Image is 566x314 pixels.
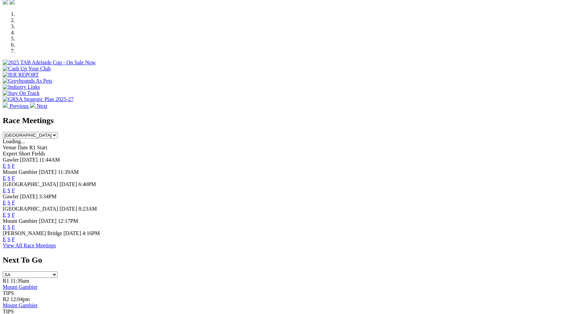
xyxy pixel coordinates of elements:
span: 11:39am [11,278,29,284]
span: [PERSON_NAME] Bridge [3,230,62,236]
a: F [12,224,15,230]
a: S [7,212,11,218]
a: S [7,224,11,230]
a: E [3,163,6,169]
a: E [3,224,6,230]
a: F [12,200,15,205]
span: Venue [3,145,16,150]
a: F [12,212,15,218]
img: 2025 TAB Adelaide Cup - On Sale Now [3,60,96,66]
img: IER REPORT [3,72,39,78]
span: [DATE] [20,194,38,199]
a: Mount Gambier [3,302,38,308]
span: Fields [32,151,45,156]
a: Previous [3,103,30,109]
span: [DATE] [59,181,77,187]
span: 6:40PM [79,181,96,187]
a: F [12,187,15,193]
h2: Next To Go [3,255,563,265]
span: [GEOGRAPHIC_DATA] [3,181,58,187]
span: 4:16PM [82,230,100,236]
span: Next [37,103,47,109]
a: F [12,236,15,242]
a: S [7,236,11,242]
a: S [7,175,11,181]
img: Stay On Track [3,90,39,96]
span: R1 [3,278,9,284]
span: Expert [3,151,17,156]
a: E [3,187,6,193]
span: Mount Gambier [3,218,38,224]
span: 3:34PM [39,194,57,199]
span: TIPS [3,290,14,296]
span: [DATE] [59,206,77,212]
a: E [3,236,6,242]
span: 11:44AM [39,157,60,163]
span: [DATE] [20,157,38,163]
img: chevron-left-pager-white.svg [3,102,8,108]
span: Mount Gambier [3,169,38,175]
a: S [7,163,11,169]
span: Loading... [3,138,25,144]
img: GRSA Strategic Plan 2025-27 [3,96,73,102]
span: R2 [3,296,9,302]
a: View All Race Meetings [3,243,56,248]
span: Previous [10,103,29,109]
h2: Race Meetings [3,116,563,125]
span: [DATE] [64,230,81,236]
img: Industry Links [3,84,40,90]
a: Mount Gambier [3,284,38,290]
a: F [12,163,15,169]
a: E [3,175,6,181]
a: E [3,200,6,205]
span: [DATE] [39,218,57,224]
img: chevron-right-pager-white.svg [30,102,35,108]
a: F [12,175,15,181]
span: R1 Start [29,145,47,150]
span: 8:23AM [79,206,97,212]
span: Gawler [3,194,19,199]
img: Greyhounds As Pets [3,78,52,84]
a: Next [30,103,47,109]
span: 11:39AM [58,169,79,175]
span: Short [19,151,31,156]
img: Cash Up Your Club [3,66,51,72]
span: 12:04pm [11,296,30,302]
a: S [7,187,11,193]
span: Gawler [3,157,19,163]
span: [DATE] [39,169,57,175]
span: 12:17PM [58,218,78,224]
span: Date [18,145,28,150]
a: S [7,200,11,205]
span: [GEOGRAPHIC_DATA] [3,206,58,212]
a: E [3,212,6,218]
